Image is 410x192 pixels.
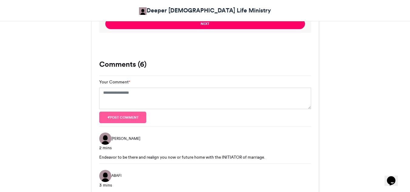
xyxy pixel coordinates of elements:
label: Your Comment [99,79,130,85]
img: Obafemi Bello [139,7,147,15]
h3: Comments (6) [99,61,311,68]
a: Deeper [DEMOGRAPHIC_DATA] Life Ministry [139,6,271,15]
div: 3 mins [99,182,311,188]
div: Endeavor to be there and realign you now or future home with the INITIATOR of marriage. [99,154,311,160]
img: Richard [99,133,111,145]
button: Next [105,19,305,29]
img: ABAFI [99,170,111,182]
iframe: chat widget [385,168,404,186]
div: 2 mins [99,145,311,151]
button: Post comment [99,112,147,123]
span: ABAFI [111,173,121,178]
span: [PERSON_NAME] [111,136,140,141]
